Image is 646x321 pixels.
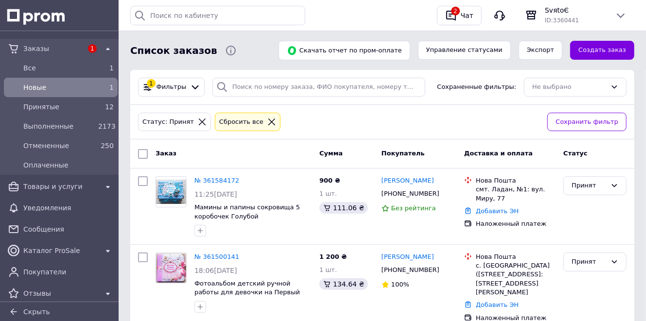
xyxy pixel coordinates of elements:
[23,102,94,112] span: Принятые
[109,84,114,91] span: 1
[156,176,187,207] a: Фото товару
[23,160,114,170] span: Оплаченные
[476,261,556,297] div: с. [GEOGRAPHIC_DATA] ([STREET_ADDRESS]: [STREET_ADDRESS][PERSON_NAME]
[572,257,607,267] div: Принят
[23,44,83,53] span: Заказы
[476,207,519,215] a: Добавить ЭН
[279,41,410,60] button: Скачать отчет по пром-оплате
[23,83,94,92] span: Новые
[319,278,368,290] div: 134.64 ₴
[98,122,116,130] span: 2173
[23,246,98,255] span: Каталог ProSale
[476,176,556,185] div: Нова Пошта
[147,79,156,88] div: 1
[140,117,196,127] div: Статус: Принят
[101,142,114,150] span: 250
[556,117,618,127] span: Сохранить фильтр
[23,63,94,73] span: Все
[194,203,300,220] a: Мамины и папины сокровища 5 коробочек Голубой
[319,202,368,214] div: 111.06 ₴
[156,253,187,284] a: Фото товару
[23,267,114,277] span: Покупатели
[23,224,114,234] span: Сообщения
[217,117,265,127] div: Сбросить все
[194,280,308,305] a: Фотоальбом детский ручной работы для девочки на Первый год жизни "Чудесные мгновения"
[156,180,186,204] img: Фото товару
[464,150,533,157] span: Доставка и оплата
[459,8,475,23] div: Чат
[380,187,441,200] div: [PHONE_NUMBER]
[156,150,176,157] span: Заказ
[476,253,556,261] div: Нова Пошта
[105,103,114,111] span: 12
[23,121,94,131] span: Выполненные
[476,185,556,203] div: смт. Ладан, №1: вул. Миру, 77
[519,41,562,60] button: Экспорт
[391,204,436,212] span: Без рейтинга
[319,190,337,197] span: 1 шт.
[319,150,343,157] span: Сумма
[23,182,98,191] span: Товары и услуги
[319,253,347,260] span: 1 200 ₴
[545,5,607,15] span: SvяtoЄ
[194,177,239,184] a: № 361584172
[23,288,98,298] span: Отзывы
[194,267,237,274] span: 18:06[DATE]
[23,203,114,213] span: Уведомления
[418,41,511,60] button: Управление статусами
[23,141,94,151] span: Отмененные
[319,266,337,273] span: 1 шт.
[391,281,409,288] span: 100%
[194,253,239,260] a: № 361500141
[194,190,237,198] span: 11:25[DATE]
[382,150,425,157] span: Покупатель
[563,150,588,157] span: Статус
[212,78,425,97] input: Поиск по номеру заказа, ФИО покупателя, номеру телефона, Email, номеру накладной
[130,6,305,25] input: Поиск по кабинету
[130,44,217,58] span: Список заказов
[319,177,340,184] span: 900 ₴
[545,17,579,24] span: ID: 3360441
[547,113,627,132] button: Сохранить фильтр
[380,264,441,276] div: [PHONE_NUMBER]
[437,6,482,25] button: 2Чат
[476,301,519,308] a: Добавить ЭН
[156,253,186,282] img: Фото товару
[476,220,556,228] div: Наложенный платеж
[532,82,607,92] div: Не выбрано
[382,253,434,262] a: [PERSON_NAME]
[23,308,50,316] span: Скрыть
[570,41,634,60] a: Создать заказ
[572,181,607,191] div: Принят
[157,83,187,92] span: Фильтры
[437,83,516,92] span: Сохраненные фильтры:
[88,44,97,53] span: 1
[382,176,434,186] a: [PERSON_NAME]
[109,64,114,72] span: 1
